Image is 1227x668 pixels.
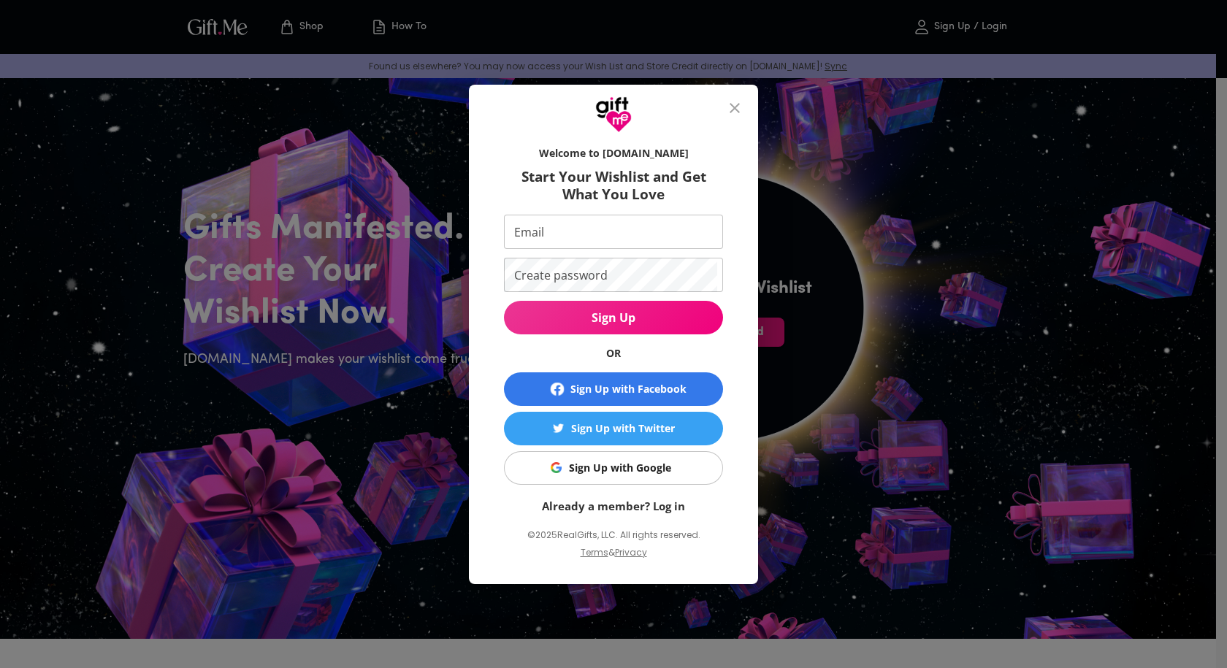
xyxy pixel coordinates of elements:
[504,168,723,203] h6: Start Your Wishlist and Get What You Love
[570,381,687,397] div: Sign Up with Facebook
[553,423,564,434] img: Sign Up with Twitter
[569,460,671,476] div: Sign Up with Google
[615,546,647,558] a: Privacy
[504,301,723,334] button: Sign Up
[581,546,608,558] a: Terms
[504,346,723,361] h6: OR
[504,146,723,161] h6: Welcome to [DOMAIN_NAME]
[504,412,723,445] button: Sign Up with TwitterSign Up with Twitter
[504,372,723,406] button: Sign Up with Facebook
[504,310,723,326] span: Sign Up
[608,545,615,572] p: &
[595,96,632,133] img: GiftMe Logo
[717,91,752,126] button: close
[504,526,723,545] p: © 2025 RealGifts, LLC. All rights reserved.
[551,462,562,473] img: Sign Up with Google
[504,451,723,485] button: Sign Up with GoogleSign Up with Google
[542,499,685,513] a: Already a member? Log in
[571,421,675,437] div: Sign Up with Twitter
